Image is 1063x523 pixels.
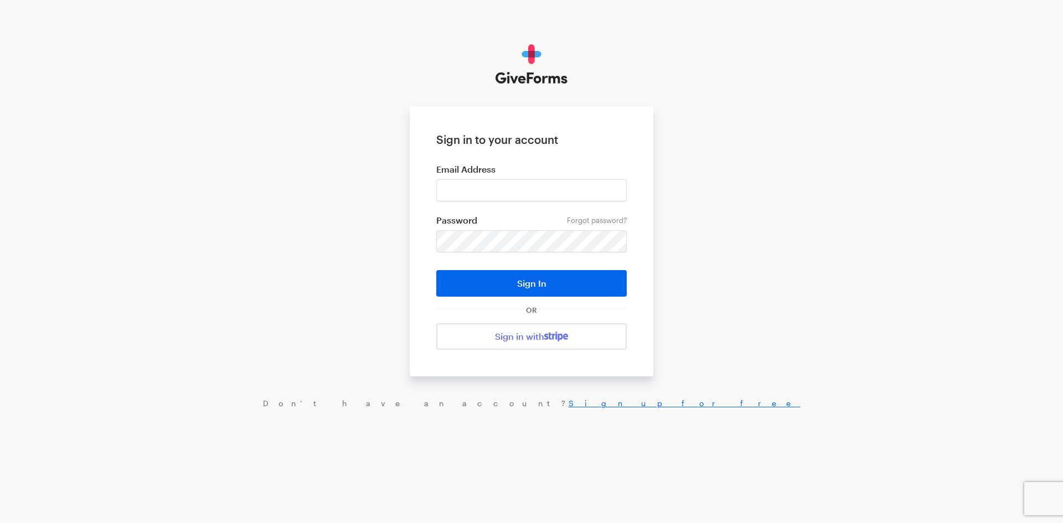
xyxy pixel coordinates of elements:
label: Email Address [436,164,627,175]
a: Forgot password? [567,216,627,225]
a: Sign in with [436,323,627,350]
span: OR [524,305,539,314]
img: GiveForms [496,44,568,84]
h1: Sign in to your account [436,133,627,146]
a: Sign up for free [569,398,801,408]
img: stripe-07469f1003232ad58a8838275b02f7af1ac9ba95304e10fa954b414cd571f63b.svg [544,332,568,341]
div: Don’t have an account? [11,398,1052,408]
button: Sign In [436,270,627,297]
label: Password [436,215,627,226]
